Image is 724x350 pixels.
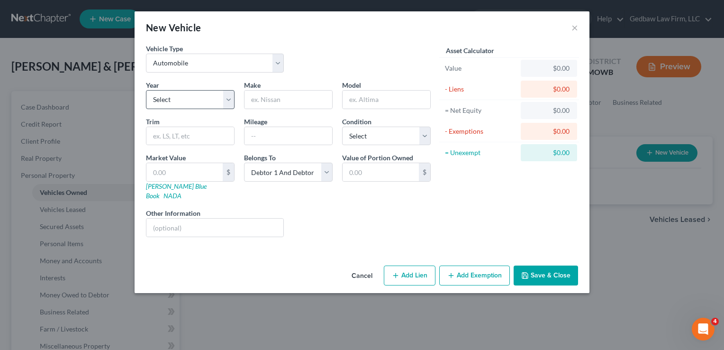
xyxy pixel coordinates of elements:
[146,44,183,54] label: Vehicle Type
[146,127,234,145] input: ex. LS, LT, etc
[692,318,715,341] iframe: Intercom live chat
[446,46,494,55] label: Asset Calculator
[528,148,570,157] div: $0.00
[244,81,261,89] span: Make
[146,219,283,237] input: (optional)
[244,127,332,145] input: --
[445,64,516,73] div: Value
[244,117,267,127] label: Mileage
[146,80,159,90] label: Year
[146,163,223,181] input: 0.00
[244,154,276,162] span: Belongs To
[343,163,419,181] input: 0.00
[445,84,516,94] div: - Liens
[146,21,201,34] div: New Vehicle
[528,84,570,94] div: $0.00
[445,148,516,157] div: = Unexempt
[528,127,570,136] div: $0.00
[343,91,430,109] input: ex. Altima
[439,266,510,286] button: Add Exemption
[146,117,160,127] label: Trim
[223,163,234,181] div: $
[445,127,516,136] div: - Exemptions
[528,106,570,115] div: $0.00
[571,22,578,33] button: ×
[342,117,371,127] label: Condition
[146,208,200,218] label: Other Information
[342,80,361,90] label: Model
[244,91,332,109] input: ex. Nissan
[146,153,186,163] label: Market Value
[514,266,578,286] button: Save & Close
[146,182,207,200] a: [PERSON_NAME] Blue Book
[445,106,516,115] div: = Net Equity
[711,318,719,325] span: 4
[342,153,413,163] label: Value of Portion Owned
[528,64,570,73] div: $0.00
[384,266,435,286] button: Add Lien
[344,267,380,286] button: Cancel
[163,192,181,200] a: NADA
[419,163,430,181] div: $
